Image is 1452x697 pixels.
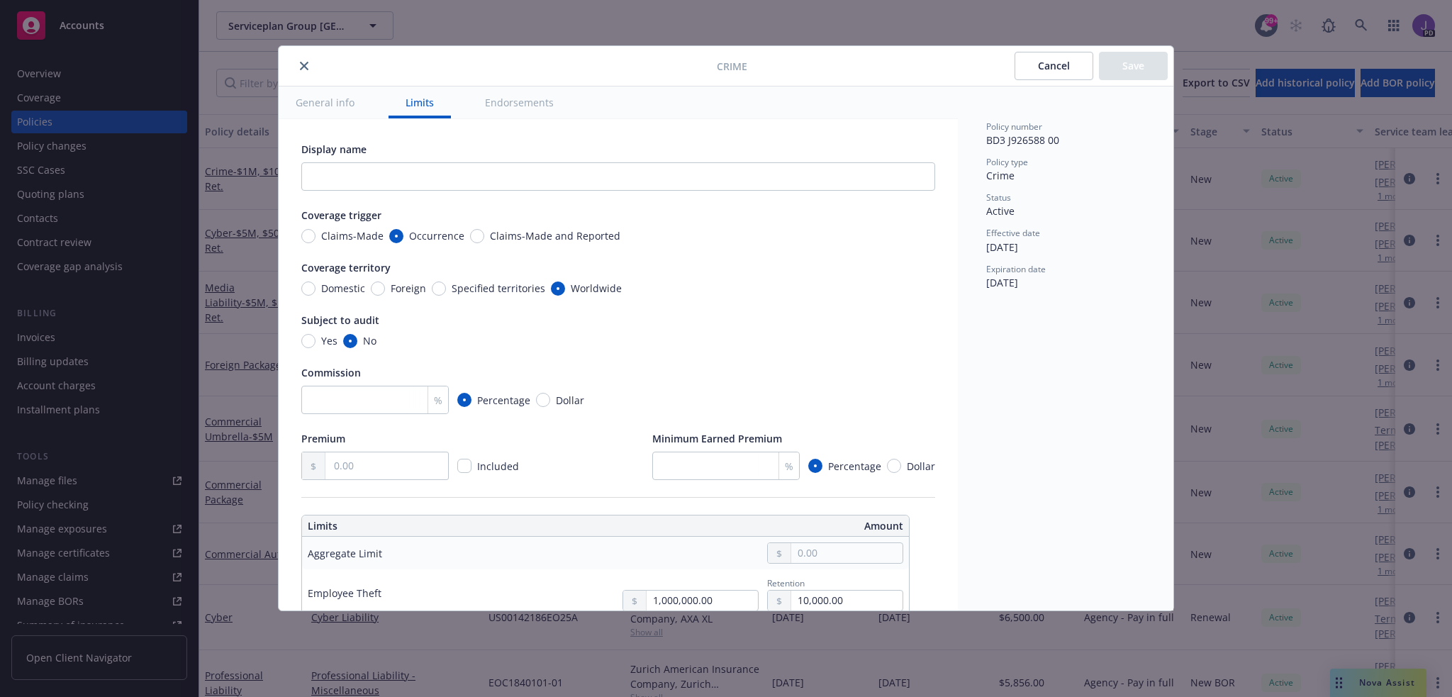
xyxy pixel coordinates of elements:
[791,543,903,563] input: 0.00
[887,459,901,473] input: Dollar
[986,276,1018,289] span: [DATE]
[457,393,471,407] input: Percentage
[717,59,747,74] span: Crime
[612,515,909,537] th: Amount
[301,261,391,274] span: Coverage territory
[325,452,448,479] input: 0.00
[389,229,403,243] input: Occurrence
[301,313,379,327] span: Subject to audit
[907,459,935,474] span: Dollar
[986,133,1059,147] span: BD3 J926588 00
[391,281,426,296] span: Foreign
[321,333,337,348] span: Yes
[296,57,313,74] button: close
[468,87,571,118] button: Endorsements
[371,281,385,296] input: Foreign
[301,229,315,243] input: Claims-Made
[343,334,357,348] input: No
[986,169,1015,182] span: Crime
[279,87,372,118] button: General info
[571,281,622,296] span: Worldwide
[986,191,1011,203] span: Status
[808,459,822,473] input: Percentage
[986,263,1046,275] span: Expiration date
[556,393,584,408] span: Dollar
[1015,52,1093,80] button: Cancel
[302,515,544,537] th: Limits
[785,459,793,474] span: %
[321,228,384,243] span: Claims-Made
[470,229,484,243] input: Claims-Made and Reported
[321,281,365,296] span: Domestic
[647,591,758,610] input: 0.00
[490,228,620,243] span: Claims-Made and Reported
[791,591,903,610] input: 0.00
[986,121,1042,133] span: Policy number
[986,240,1018,254] span: [DATE]
[432,281,446,296] input: Specified territories
[301,334,315,348] input: Yes
[308,546,382,561] div: Aggregate Limit
[536,393,550,407] input: Dollar
[308,586,381,601] div: Employee Theft
[389,87,451,118] button: Limits
[363,333,376,348] span: No
[477,393,530,408] span: Percentage
[301,432,345,445] span: Premium
[301,208,381,222] span: Coverage trigger
[301,366,361,379] span: Commission
[477,459,519,473] span: Included
[828,459,881,474] span: Percentage
[452,281,545,296] span: Specified territories
[551,281,565,296] input: Worldwide
[767,577,805,589] span: Retention
[986,227,1040,239] span: Effective date
[986,204,1015,218] span: Active
[986,156,1028,168] span: Policy type
[409,228,464,243] span: Occurrence
[434,393,442,408] span: %
[301,143,367,156] span: Display name
[652,432,782,445] span: Minimum Earned Premium
[301,281,315,296] input: Domestic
